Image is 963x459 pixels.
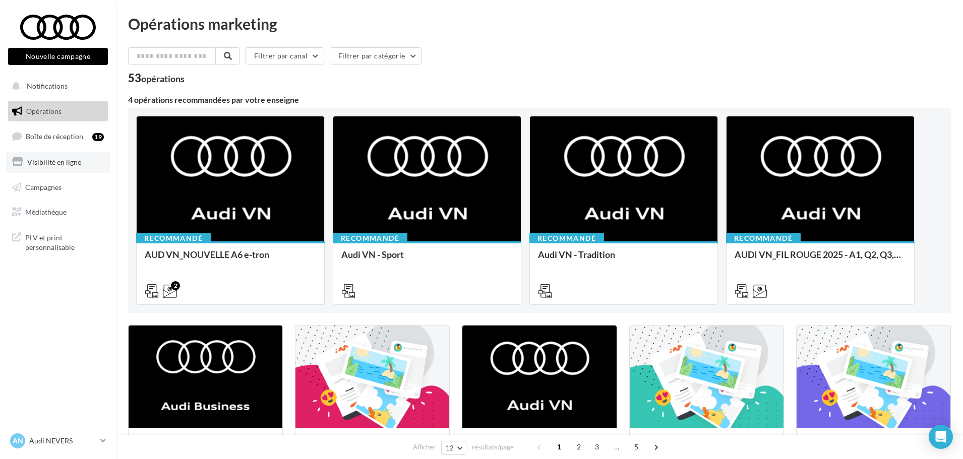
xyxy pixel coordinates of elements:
[141,74,185,83] div: opérations
[27,82,68,90] span: Notifications
[929,425,953,449] div: Open Intercom Messenger
[609,439,625,455] span: ...
[6,202,110,223] a: Médiathèque
[735,249,906,270] div: AUDI VN_FIL ROUGE 2025 - A1, Q2, Q3, Q5 et Q4 e-tron
[589,439,605,455] span: 3
[25,208,67,216] span: Médiathèque
[27,158,81,166] span: Visibilité en ligne
[128,16,951,31] div: Opérations marketing
[551,439,567,455] span: 1
[6,227,110,256] a: PLV et print personnalisable
[26,132,83,141] span: Boîte de réception
[128,73,185,84] div: 53
[6,125,110,147] a: Boîte de réception19
[472,442,514,452] span: résultats/page
[446,444,454,452] span: 12
[413,442,436,452] span: Afficher
[128,96,951,104] div: 4 opérations recommandées par votre enseigne
[529,233,604,244] div: Recommandé
[25,231,104,252] span: PLV et print personnalisable
[171,281,180,290] div: 2
[341,249,513,270] div: Audi VN - Sport
[6,101,110,122] a: Opérations
[13,436,23,446] span: AN
[333,233,407,244] div: Recommandé
[330,47,422,64] button: Filtrer par catégorie
[145,249,316,270] div: AUD VN_NOUVELLE A6 e-tron
[25,182,62,191] span: Campagnes
[29,436,96,446] p: Audi NEVERS
[92,133,104,141] div: 19
[538,249,709,270] div: Audi VN - Tradition
[6,76,106,97] button: Notifications
[8,48,108,65] button: Nouvelle campagne
[6,152,110,173] a: Visibilité en ligne
[571,439,587,455] span: 2
[628,439,644,455] span: 5
[441,441,467,455] button: 12
[246,47,324,64] button: Filtrer par canal
[726,233,801,244] div: Recommandé
[26,107,62,115] span: Opérations
[6,177,110,198] a: Campagnes
[8,431,108,450] a: AN Audi NEVERS
[136,233,211,244] div: Recommandé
